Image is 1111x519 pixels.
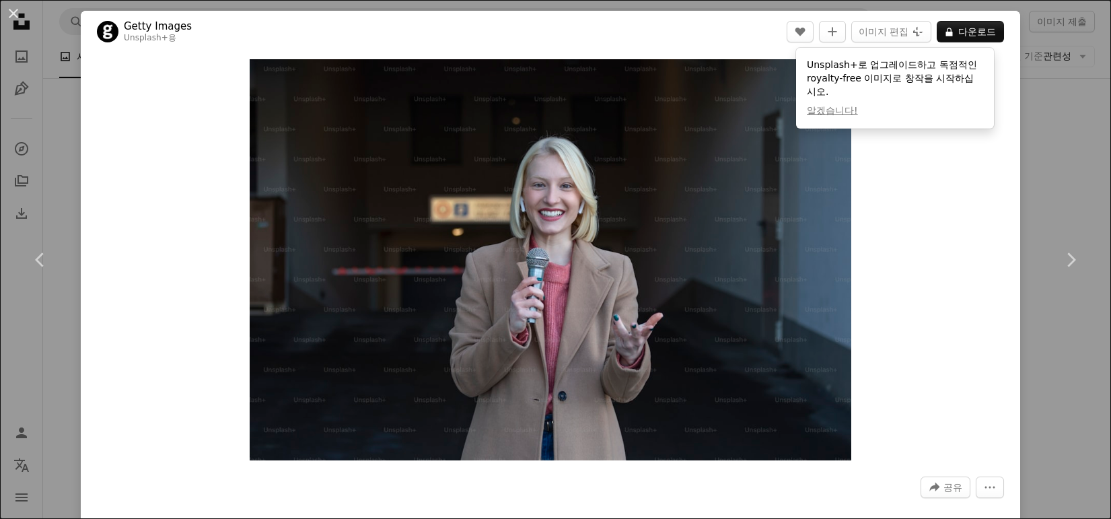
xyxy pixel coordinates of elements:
img: 버스에 앉아 웃고 있는 현대적인 귀여운 여자. 미소 지으며 멀리 바라 보았다. 버스 여행. 버스에서 휴대폰을 사용하는 여성. 트램웨이. SMS, 메시지. 대중 교통에서 전화를... [250,59,851,460]
a: Getty Images [124,20,192,33]
img: Getty Images의 프로필로 이동 [97,21,118,42]
button: 알겠습니다! [807,104,858,118]
div: Unsplash+로 업그레이드하고 독점적인 royalty-free 이미지로 창작을 시작하십시오. [796,48,994,129]
button: 좋아요 [787,21,814,42]
a: 다음 [1030,195,1111,324]
button: 이미지 편집 [851,21,931,42]
button: 컬렉션에 추가 [819,21,846,42]
button: 다운로드 [937,21,1004,42]
span: 공유 [943,477,962,497]
button: 이 이미지 확대 [250,59,851,460]
div: 용 [124,33,192,44]
button: 이 이미지 공유 [921,477,970,498]
a: Unsplash+ [124,33,168,42]
button: 더 많은 작업 [976,477,1004,498]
